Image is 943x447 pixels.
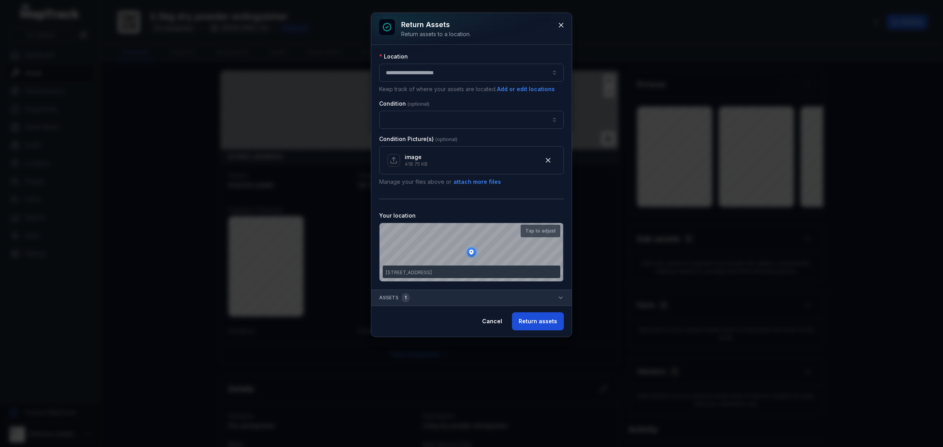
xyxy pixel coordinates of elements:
[379,293,410,302] span: Assets
[379,178,564,186] p: Manage your files above or
[386,269,432,275] span: [STREET_ADDRESS]
[379,100,429,108] label: Condition
[379,135,457,143] label: Condition Picture(s)
[379,85,564,93] p: Keep track of where your assets are located.
[371,290,572,306] button: Assets1
[475,312,509,330] button: Cancel
[497,85,555,93] button: Add or edit locations
[453,178,501,186] button: attach more files
[380,223,563,281] canvas: Map
[525,228,556,234] strong: Tap to adjust
[405,153,427,161] p: image
[401,19,471,30] h3: Return assets
[402,293,410,302] div: 1
[512,312,564,330] button: Return assets
[401,30,471,38] div: Return assets to a location.
[405,161,427,167] p: 418.75 KB
[379,212,416,220] label: Your location
[379,53,408,60] label: Location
